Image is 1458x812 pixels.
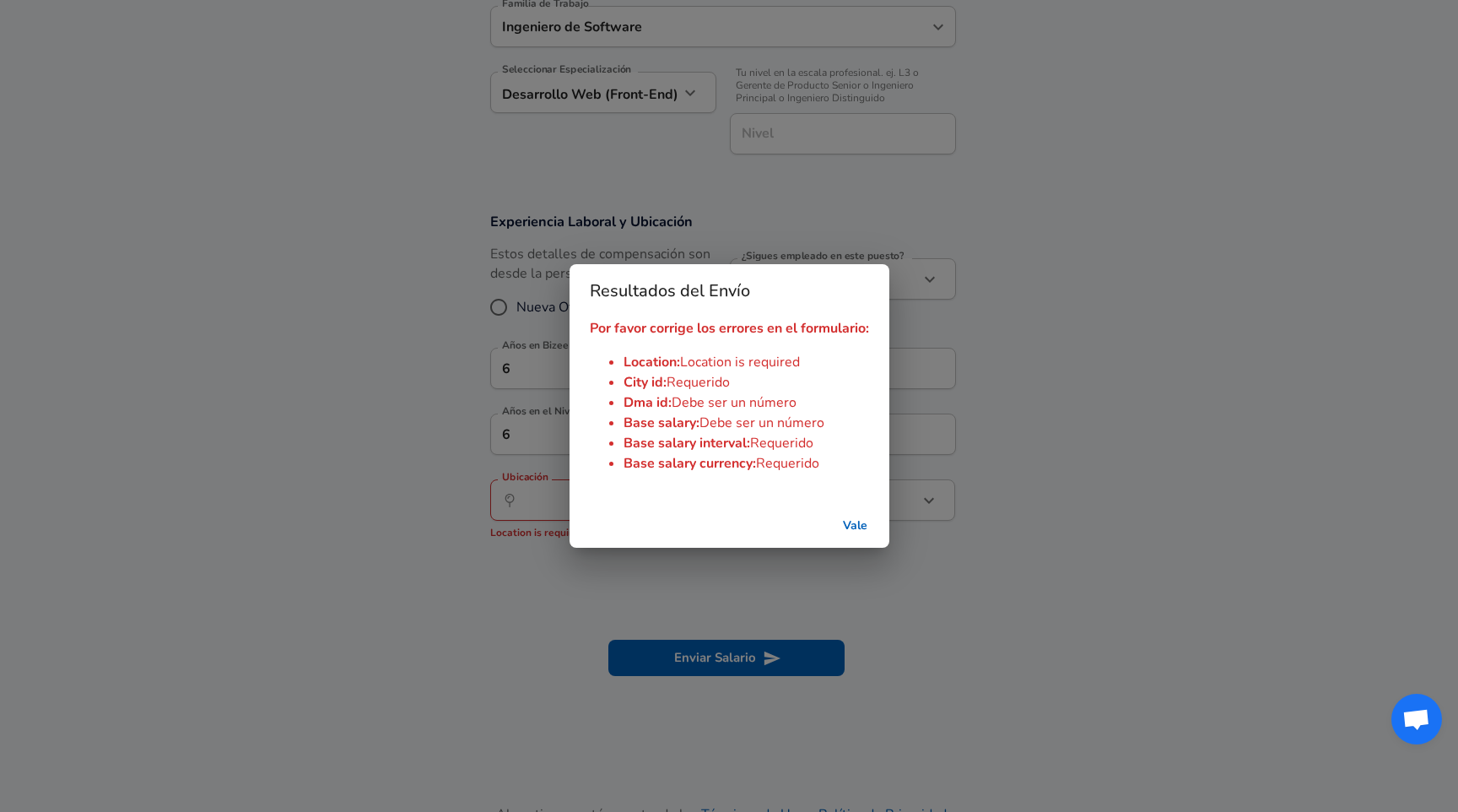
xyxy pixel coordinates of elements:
[1391,694,1442,744] div: Chat abierto
[756,454,819,473] span: Requerido
[672,393,796,412] span: Debe ser un número
[624,353,680,371] span: Location :
[699,414,824,432] span: Debe ser un número
[624,393,672,412] span: Dma id :
[680,353,800,371] span: Location is required
[667,373,730,392] span: Requerido
[750,434,813,452] span: Requerido
[624,434,750,452] span: Base salary interval :
[829,511,883,542] button: successful-submission-button
[624,454,756,473] span: Base salary currency :
[590,319,869,338] strong: Por favor corrige los errores en el formulario:
[570,264,889,318] h2: Resultados del Envío
[624,373,667,392] span: City id :
[624,414,699,432] span: Base salary :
